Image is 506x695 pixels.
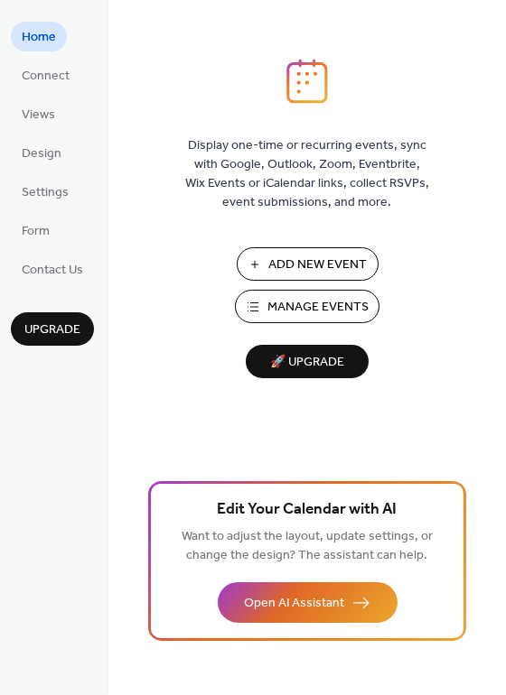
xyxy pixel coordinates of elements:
[22,68,70,87] span: Connect
[11,22,67,51] a: Home
[286,59,328,104] img: logo_icon.svg
[218,498,398,524] span: Edit Your Calendar with AI
[11,255,94,284] a: Contact Us
[235,290,379,323] button: Manage Events
[182,525,433,569] span: Want to adjust the layout, update settings, or change the design? The assistant can help.
[246,345,369,378] button: 🚀 Upgrade
[11,177,80,207] a: Settings
[267,299,369,318] span: Manage Events
[22,145,61,164] span: Design
[22,29,56,48] span: Home
[11,216,61,246] a: Form
[257,351,358,375] span: 🚀 Upgrade
[22,223,50,242] span: Form
[237,247,379,281] button: Add New Event
[24,321,80,340] span: Upgrade
[185,137,429,213] span: Display one-time or recurring events, sync with Google, Outlook, Zoom, Eventbrite, Wix Events or ...
[22,184,69,203] span: Settings
[11,138,72,168] a: Design
[245,595,345,614] span: Open AI Assistant
[218,582,398,623] button: Open AI Assistant
[11,60,80,90] a: Connect
[22,262,83,281] span: Contact Us
[22,107,55,125] span: Views
[11,312,94,346] button: Upgrade
[269,256,368,275] span: Add New Event
[11,99,66,129] a: Views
